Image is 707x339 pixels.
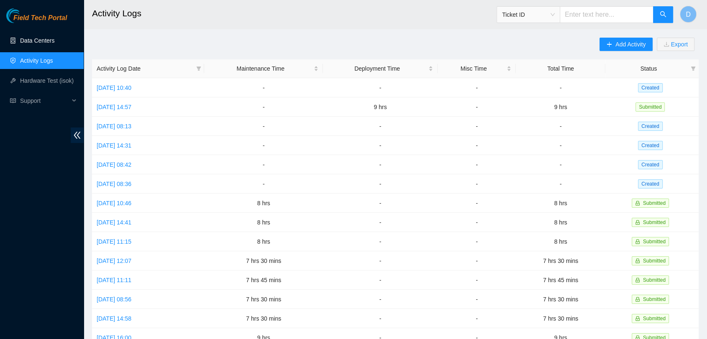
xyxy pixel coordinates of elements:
td: - [323,194,438,213]
span: lock [635,201,640,206]
a: [DATE] 10:40 [97,84,131,91]
td: - [323,155,438,174]
span: Add Activity [615,40,646,49]
span: lock [635,316,640,321]
a: Activity Logs [20,57,53,64]
td: - [323,232,438,251]
td: - [204,155,323,174]
td: - [438,270,516,290]
th: Total Time [516,59,605,78]
img: Akamai Technologies [6,8,42,23]
a: [DATE] 08:42 [97,161,131,168]
span: Submitted [643,200,666,206]
td: - [323,213,438,232]
td: - [323,270,438,290]
span: double-left [71,127,84,143]
span: filter [691,66,696,71]
span: search [660,11,666,19]
td: - [323,174,438,194]
td: - [438,97,516,117]
span: Support [20,92,69,109]
td: 7 hrs 30 mins [204,309,323,328]
span: lock [635,278,640,283]
td: - [438,232,516,251]
span: filter [689,62,697,75]
a: [DATE] 08:13 [97,123,131,130]
a: [DATE] 08:56 [97,296,131,303]
td: - [323,136,438,155]
td: - [323,78,438,97]
span: Created [638,160,663,169]
td: 7 hrs 45 mins [516,270,605,290]
td: - [438,155,516,174]
td: 7 hrs 30 mins [516,309,605,328]
a: Hardware Test (isok) [20,77,74,84]
td: - [438,194,516,213]
td: - [438,78,516,97]
span: Created [638,141,663,150]
button: D [680,6,697,23]
td: - [438,174,516,194]
td: 7 hrs 30 mins [516,290,605,309]
a: [DATE] 11:11 [97,277,131,283]
a: Akamai TechnologiesField Tech Portal [6,15,67,26]
span: Created [638,122,663,131]
button: downloadExport [657,38,694,51]
a: [DATE] 14:57 [97,104,131,110]
a: [DATE] 11:15 [97,238,131,245]
td: 8 hrs [516,213,605,232]
button: plusAdd Activity [599,38,652,51]
span: Submitted [643,258,666,264]
td: 8 hrs [516,194,605,213]
span: plus [606,41,612,48]
input: Enter text here... [560,6,653,23]
td: - [438,309,516,328]
a: [DATE] 08:36 [97,181,131,187]
td: - [438,136,516,155]
span: Submitted [643,316,666,321]
span: lock [635,297,640,302]
button: search [653,6,673,23]
span: Submitted [643,219,666,225]
span: Field Tech Portal [13,14,67,22]
td: - [438,290,516,309]
span: filter [196,66,201,71]
td: - [438,117,516,136]
td: 8 hrs [204,232,323,251]
a: [DATE] 12:07 [97,257,131,264]
td: - [438,251,516,270]
td: - [516,136,605,155]
td: - [323,251,438,270]
span: Created [638,83,663,92]
span: Submitted [643,296,666,302]
td: - [204,97,323,117]
span: Ticket ID [502,8,555,21]
a: [DATE] 10:46 [97,200,131,206]
span: filter [195,62,203,75]
a: Data Centers [20,37,54,44]
span: Created [638,179,663,189]
td: 8 hrs [204,194,323,213]
span: D [686,9,691,20]
td: - [516,117,605,136]
td: - [204,174,323,194]
td: 7 hrs 30 mins [516,251,605,270]
span: Submitted [643,277,666,283]
td: - [516,174,605,194]
td: 7 hrs 30 mins [204,290,323,309]
span: lock [635,258,640,263]
td: - [323,117,438,136]
td: 9 hrs [516,97,605,117]
span: lock [635,239,640,244]
span: Status [610,64,687,73]
td: - [516,78,605,97]
td: - [204,136,323,155]
a: [DATE] 14:41 [97,219,131,226]
span: Submitted [643,239,666,245]
td: 9 hrs [323,97,438,117]
a: [DATE] 14:58 [97,315,131,322]
td: 8 hrs [204,213,323,232]
td: - [516,155,605,174]
td: 7 hrs 30 mins [204,251,323,270]
td: 7 hrs 45 mins [204,270,323,290]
